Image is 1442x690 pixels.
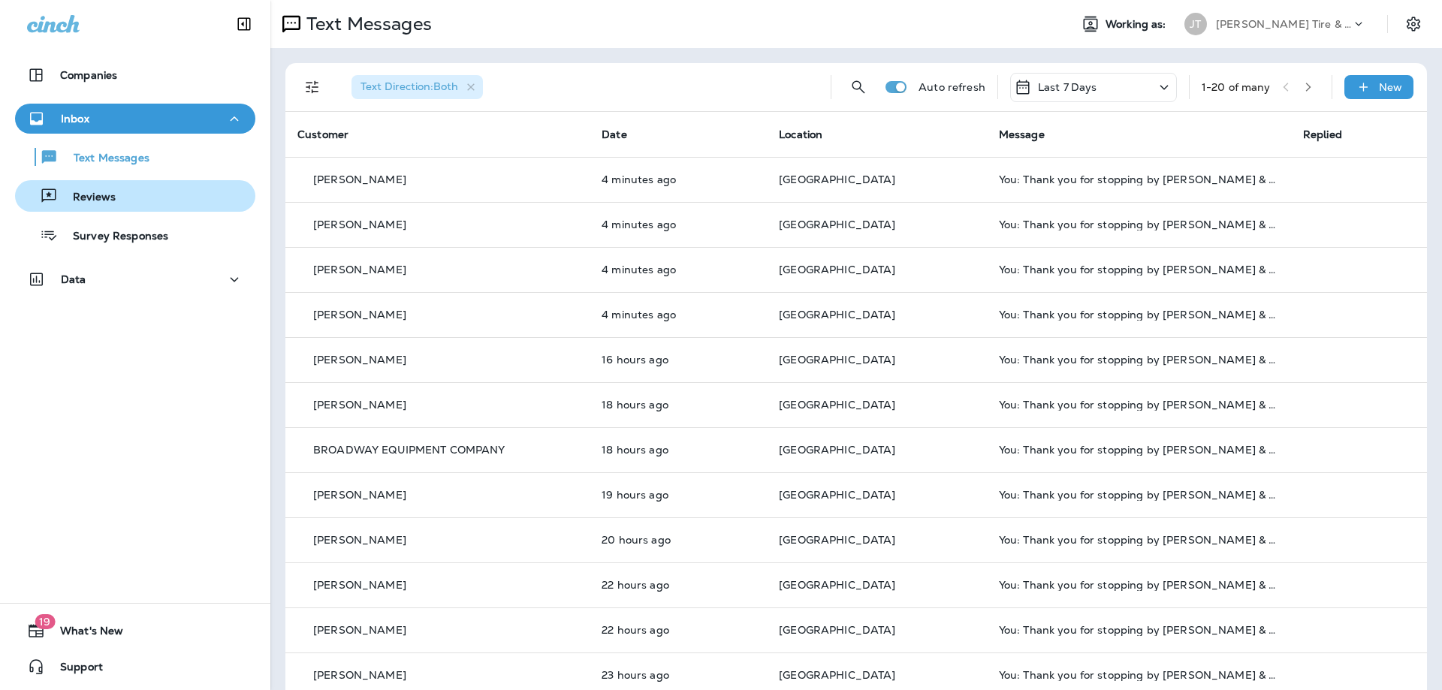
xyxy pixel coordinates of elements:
[1216,18,1351,30] p: [PERSON_NAME] Tire & Auto
[779,218,895,231] span: [GEOGRAPHIC_DATA]
[58,191,116,205] p: Reviews
[919,81,985,93] p: Auto refresh
[602,624,755,636] p: Aug 13, 2025 09:58 AM
[1379,81,1402,93] p: New
[313,534,406,546] p: [PERSON_NAME]
[15,104,255,134] button: Inbox
[602,309,755,321] p: Aug 14, 2025 08:05 AM
[15,652,255,682] button: Support
[779,353,895,366] span: [GEOGRAPHIC_DATA]
[45,661,103,679] span: Support
[602,669,755,681] p: Aug 13, 2025 08:58 AM
[58,230,168,244] p: Survey Responses
[313,354,406,366] p: [PERSON_NAME]
[602,399,755,411] p: Aug 13, 2025 01:59 PM
[999,399,1279,411] div: You: Thank you for stopping by Jensen Tire & Auto - North 90th Street. Please take 30 seconds to ...
[15,180,255,212] button: Reviews
[999,173,1279,185] div: You: Thank you for stopping by Jensen Tire & Auto - North 90th Street. Please take 30 seconds to ...
[297,128,348,141] span: Customer
[313,579,406,591] p: [PERSON_NAME]
[999,218,1279,231] div: You: Thank you for stopping by Jensen Tire & Auto - North 90th Street. Please take 30 seconds to ...
[15,264,255,294] button: Data
[999,579,1279,591] div: You: Thank you for stopping by Jensen Tire & Auto - North 90th Street. Please take 30 seconds to ...
[15,616,255,646] button: 19What's New
[223,9,265,39] button: Collapse Sidebar
[602,173,755,185] p: Aug 14, 2025 08:05 AM
[779,443,895,456] span: [GEOGRAPHIC_DATA]
[313,444,505,456] p: BROADWAY EQUIPMENT COMPANY
[1184,13,1207,35] div: JT
[999,489,1279,501] div: You: Thank you for stopping by Jensen Tire & Auto - North 90th Street. Please take 30 seconds to ...
[779,533,895,547] span: [GEOGRAPHIC_DATA]
[602,128,627,141] span: Date
[1038,81,1097,93] p: Last 7 Days
[779,488,895,502] span: [GEOGRAPHIC_DATA]
[313,218,406,231] p: [PERSON_NAME]
[15,60,255,90] button: Companies
[779,398,895,411] span: [GEOGRAPHIC_DATA]
[779,173,895,186] span: [GEOGRAPHIC_DATA]
[313,624,406,636] p: [PERSON_NAME]
[313,669,406,681] p: [PERSON_NAME]
[1202,81,1271,93] div: 1 - 20 of many
[779,128,822,141] span: Location
[313,489,406,501] p: [PERSON_NAME]
[15,219,255,251] button: Survey Responses
[360,80,458,93] span: Text Direction : Both
[1303,128,1342,141] span: Replied
[59,152,149,166] p: Text Messages
[35,614,55,629] span: 19
[999,309,1279,321] div: You: Thank you for stopping by Jensen Tire & Auto - North 90th Street. Please take 30 seconds to ...
[602,354,755,366] p: Aug 13, 2025 03:58 PM
[1106,18,1169,31] span: Working as:
[313,173,406,185] p: [PERSON_NAME]
[602,444,755,456] p: Aug 13, 2025 01:58 PM
[602,264,755,276] p: Aug 14, 2025 08:05 AM
[779,263,895,276] span: [GEOGRAPHIC_DATA]
[297,72,327,102] button: Filters
[15,141,255,173] button: Text Messages
[45,625,123,643] span: What's New
[779,578,895,592] span: [GEOGRAPHIC_DATA]
[300,13,432,35] p: Text Messages
[351,75,483,99] div: Text Direction:Both
[602,489,755,501] p: Aug 13, 2025 12:58 PM
[61,273,86,285] p: Data
[602,534,755,546] p: Aug 13, 2025 11:58 AM
[999,534,1279,546] div: You: Thank you for stopping by Jensen Tire & Auto - North 90th Street. Please take 30 seconds to ...
[999,128,1045,141] span: Message
[779,623,895,637] span: [GEOGRAPHIC_DATA]
[602,218,755,231] p: Aug 14, 2025 08:05 AM
[779,668,895,682] span: [GEOGRAPHIC_DATA]
[999,669,1279,681] div: You: Thank you for stopping by Jensen Tire & Auto - North 90th Street. Please take 30 seconds to ...
[313,309,406,321] p: [PERSON_NAME]
[313,399,406,411] p: [PERSON_NAME]
[313,264,406,276] p: [PERSON_NAME]
[999,354,1279,366] div: You: Thank you for stopping by Jensen Tire & Auto - North 90th Street. Please take 30 seconds to ...
[843,72,873,102] button: Search Messages
[1400,11,1427,38] button: Settings
[602,579,755,591] p: Aug 13, 2025 09:58 AM
[60,69,117,81] p: Companies
[61,113,89,125] p: Inbox
[999,444,1279,456] div: You: Thank you for stopping by Jensen Tire & Auto - North 90th Street. Please take 30 seconds to ...
[999,264,1279,276] div: You: Thank you for stopping by Jensen Tire & Auto - North 90th Street. Please take 30 seconds to ...
[779,308,895,321] span: [GEOGRAPHIC_DATA]
[999,624,1279,636] div: You: Thank you for stopping by Jensen Tire & Auto - North 90th Street. Please take 30 seconds to ...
